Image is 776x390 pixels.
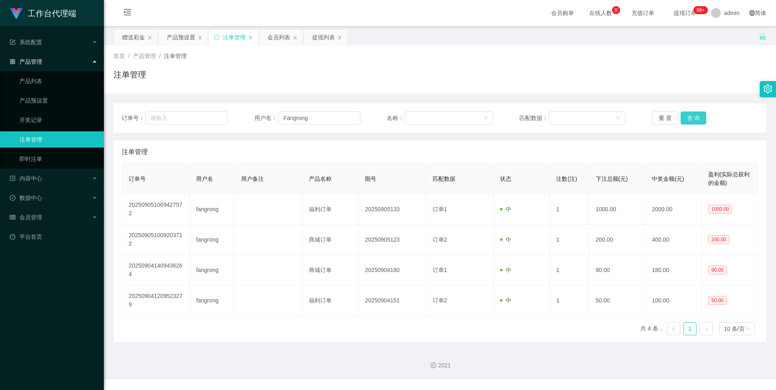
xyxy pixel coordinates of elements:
span: 用户名： [254,114,279,122]
span: 匹配数据 [433,176,455,182]
i: 图标: right [704,327,709,332]
td: 商城订单 [302,255,359,285]
a: 1 [684,323,696,335]
td: 商城订单 [302,225,359,255]
span: 中 [500,267,511,273]
span: 期号 [365,176,376,182]
i: 图标: setting [763,84,772,93]
div: 10 条/页 [724,323,745,335]
td: 福利订单 [302,285,359,316]
td: 180.00 [645,255,702,285]
td: 200.00 [589,225,646,255]
td: fangrong [190,255,235,285]
span: 订单2 [433,236,447,243]
a: 产品预设置 [19,92,97,109]
li: 共 4 条， [640,322,664,335]
span: 盈利(实际总获利的金额) [708,171,750,186]
span: 订单号： [122,114,145,122]
span: 200.00 [708,235,730,244]
i: 图标: down [483,116,488,121]
span: 用户备注 [241,176,264,182]
span: 订单1 [433,267,447,273]
td: 20250905133 [358,194,426,225]
td: fangrong [190,194,235,225]
div: 提现列表 [312,30,335,45]
div: 产品预设置 [167,30,195,45]
li: 1 [683,322,696,335]
span: 内容中心 [10,175,42,182]
i: 图标: close [198,35,203,40]
span: 名称： [387,114,405,122]
span: 状态 [500,176,511,182]
td: 202509041209523279 [122,285,190,316]
i: 图标: down [745,326,750,332]
i: 图标: close [337,35,342,40]
i: 图标: check-circle-o [10,195,15,201]
td: 100.00 [645,285,702,316]
i: 图标: left [671,327,676,332]
span: 中奖金额(元) [652,176,684,182]
div: 会员列表 [267,30,290,45]
li: 上一页 [667,322,680,335]
span: / [159,53,161,59]
h1: 注单管理 [114,69,146,81]
input: 请输入 [278,111,360,124]
i: 图标: global [749,10,755,16]
td: 202509041409436264 [122,255,190,285]
i: 图标: menu-fold [114,0,141,26]
td: fangrong [190,225,235,255]
td: 202509051009427572 [122,194,190,225]
td: 20250904151 [358,285,426,316]
h1: 工作台代理端 [28,0,76,26]
td: 1 [550,194,589,225]
a: 产品列表 [19,73,97,89]
span: 注单管理 [122,147,148,157]
span: 在线人数 [585,10,616,16]
td: 福利订单 [302,194,359,225]
span: 系统配置 [10,39,42,45]
td: 90.00 [589,255,646,285]
span: 产品管理 [10,58,42,65]
div: 注单管理 [223,30,246,45]
i: 图标: close [147,35,152,40]
span: 中 [500,206,511,212]
a: 工作台代理端 [10,10,76,16]
i: 图标: profile [10,176,15,181]
i: 图标: down [616,116,621,121]
i: 图标: table [10,214,15,220]
div: 赠送彩金 [122,30,145,45]
span: 中 [500,236,511,243]
td: 20250905123 [358,225,426,255]
span: 90.00 [708,266,727,274]
sup: 1073 [693,6,708,14]
span: 首页 [114,53,125,59]
td: 2000.00 [645,194,702,225]
td: 1000.00 [589,194,646,225]
a: 注单管理 [19,131,97,148]
span: 订单2 [433,297,447,304]
a: 图标: dashboard平台首页 [10,229,97,245]
i: 图标: unlock [759,33,766,40]
button: 查 询 [681,111,707,124]
span: 数据中心 [10,195,42,201]
span: 用户名 [196,176,213,182]
span: 下注总额(元) [596,176,628,182]
td: 202509051009203712 [122,225,190,255]
i: 图标: appstore-o [10,59,15,64]
i: 图标: close [248,35,253,40]
span: 会员管理 [10,214,42,221]
a: 即时注单 [19,151,97,167]
span: 订单1 [433,206,447,212]
td: 1 [550,225,589,255]
button: 重 置 [652,111,678,124]
span: 产品名称 [309,176,332,182]
span: 订单号 [129,176,146,182]
sup: 8 [612,6,620,14]
span: 注数(注) [556,176,577,182]
span: 1000.00 [708,205,732,214]
td: 50.00 [589,285,646,316]
td: fangrong [190,285,235,316]
td: 400.00 [645,225,702,255]
i: 图标: sync [214,34,220,40]
td: 1 [550,285,589,316]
